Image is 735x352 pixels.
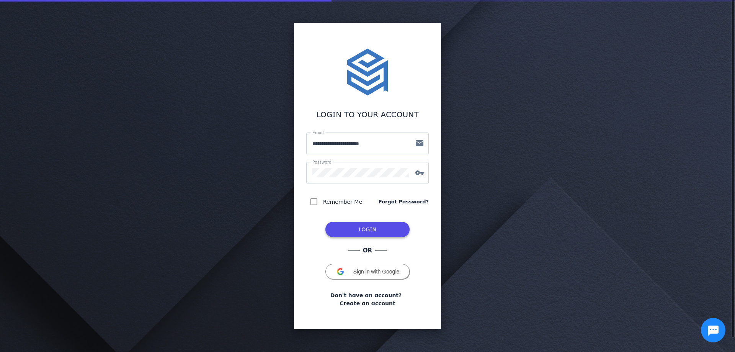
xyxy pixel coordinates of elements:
[340,300,395,308] a: Create an account
[379,198,429,206] a: Forgot Password?
[322,197,362,206] label: Remember Me
[330,291,402,300] span: Don't have an account?
[410,139,429,148] mat-icon: mail
[360,246,375,255] span: OR
[312,160,332,164] mat-label: Password
[410,168,429,177] mat-icon: vpn_key
[359,226,376,232] span: LOGIN
[353,269,400,275] span: Sign in with Google
[325,264,410,279] button: Sign in with Google
[306,109,429,120] div: LOGIN TO YOUR ACCOUNT
[343,47,392,97] img: stacktome.svg
[325,222,410,237] button: LOG IN
[312,130,323,135] mat-label: Email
